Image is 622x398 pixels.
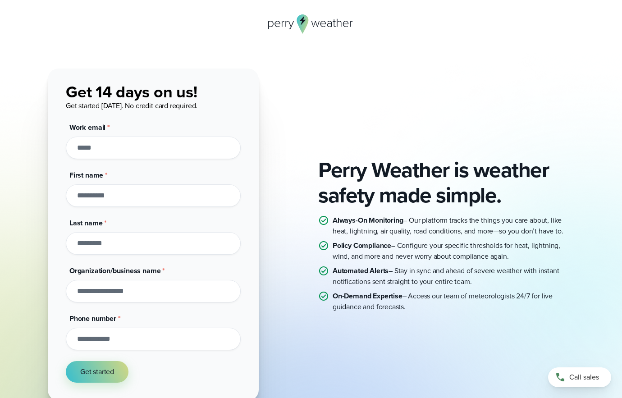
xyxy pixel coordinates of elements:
[69,265,160,276] span: Organization/business name
[569,372,599,383] span: Call sales
[69,122,105,133] span: Work email
[548,367,611,387] a: Call sales
[66,361,128,383] button: Get started
[333,265,389,276] strong: Automated Alerts
[66,80,197,104] span: Get 14 days on us!
[69,170,103,180] span: First name
[69,218,102,228] span: Last name
[333,240,574,262] p: – Configure your specific thresholds for heat, lightning, wind, and more and never worry about co...
[333,291,574,312] p: – Access our team of meteorologists 24/7 for live guidance and forecasts.
[66,101,197,111] span: Get started [DATE]. No credit card required.
[318,157,574,208] h2: Perry Weather is weather safety made simple.
[333,265,574,287] p: – Stay in sync and ahead of severe weather with instant notifications sent straight to your entir...
[333,215,574,237] p: – Our platform tracks the things you care about, like heat, lightning, air quality, road conditio...
[69,313,116,324] span: Phone number
[333,240,391,251] strong: Policy Compliance
[333,291,402,301] strong: On-Demand Expertise
[80,366,114,377] span: Get started
[333,215,403,225] strong: Always-On Monitoring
